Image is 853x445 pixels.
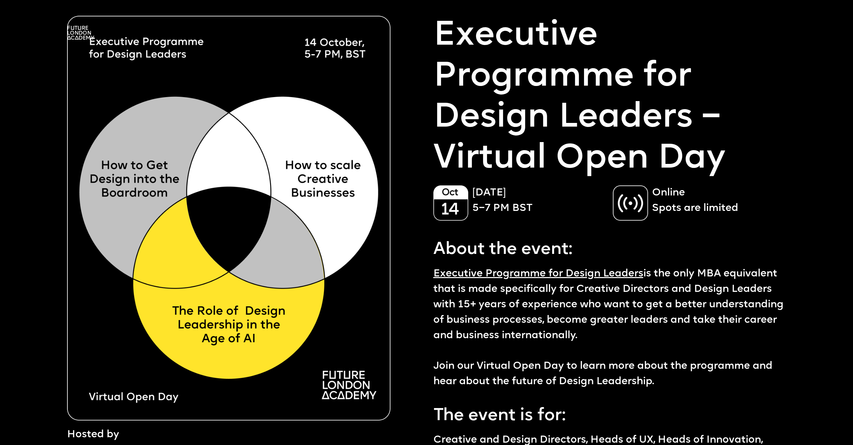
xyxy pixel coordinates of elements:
[433,269,643,279] a: Executive Programme for Design Leaders
[433,16,793,180] p: Executive Programme for Design Leaders – Virtual Open Day
[472,185,606,216] p: [DATE] 5–7 PM BST
[433,400,793,429] p: The event is for:
[433,266,793,389] p: is the only MBA equivalent that is made specifically for Creative Directors and Design Leaders wi...
[652,185,786,216] p: Online Spots are limited
[67,26,94,40] img: A logo saying in 3 lines: Future London Academy
[433,233,793,263] p: About the event:
[67,427,119,443] p: Hosted by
